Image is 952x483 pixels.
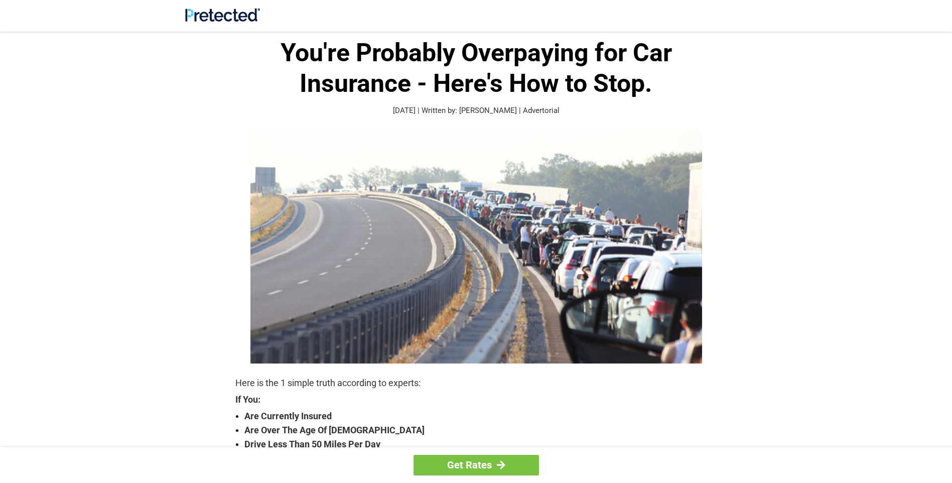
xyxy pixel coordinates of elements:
strong: Are Over The Age Of [DEMOGRAPHIC_DATA] [244,423,717,437]
p: Here is the 1 simple truth according to experts: [235,376,717,390]
strong: If You: [235,395,717,404]
strong: Drive Less Than 50 Miles Per Day [244,437,717,451]
img: Site Logo [185,8,260,22]
h1: You're Probably Overpaying for Car Insurance - Here's How to Stop. [235,38,717,99]
a: Get Rates [414,455,539,475]
p: [DATE] | Written by: [PERSON_NAME] | Advertorial [235,105,717,116]
a: Site Logo [185,14,260,24]
strong: Are Currently Insured [244,409,717,423]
